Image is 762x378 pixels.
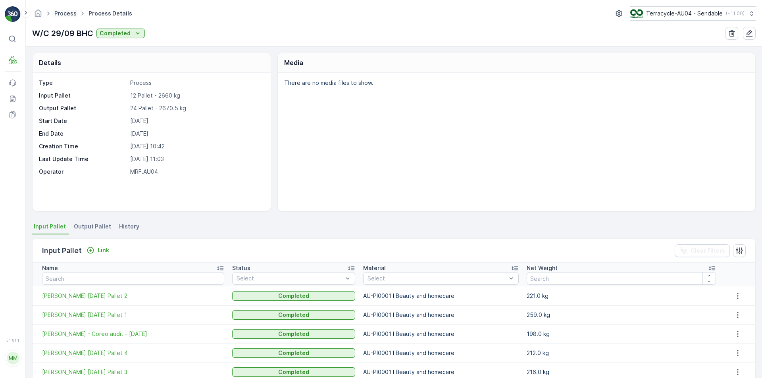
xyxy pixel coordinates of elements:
p: 212.0 kg [527,349,716,357]
p: AU-PI0001 I Beauty and homecare [363,368,519,376]
p: Type [39,79,127,87]
p: There are no media files to show. [284,79,747,87]
p: AU-PI0001 I Beauty and homecare [363,349,519,357]
p: Material [363,264,386,272]
button: Completed [232,310,355,320]
a: FD Mecca 01/10/2025 Pallet 2 [42,292,224,300]
p: AU-PI0001 I Beauty and homecare [363,292,519,300]
p: Details [39,58,61,67]
p: Last Update Time [39,155,127,163]
p: 198.0 kg [527,330,716,338]
p: Media [284,58,303,67]
p: W/C 29/09 BHC [32,27,93,39]
p: [DATE] [130,130,262,138]
span: [PERSON_NAME] - Coreo audit - [DATE] [42,330,224,338]
button: Completed [232,329,355,339]
p: [DATE] [130,117,262,125]
span: [PERSON_NAME] [DATE] Pallet 4 [42,349,224,357]
p: Link [98,246,109,254]
p: Select [237,274,343,282]
p: Completed [278,311,309,319]
img: logo [5,6,21,22]
p: Start Date [39,117,127,125]
p: ( +11:00 ) [726,10,745,17]
span: v 1.51.1 [5,338,21,343]
span: [PERSON_NAME] [DATE] Pallet 3 [42,368,224,376]
span: Output Pallet [74,223,111,230]
p: End Date [39,130,127,138]
p: Process [130,79,262,87]
span: [PERSON_NAME] [DATE] Pallet 2 [42,292,224,300]
span: Input Pallet [34,223,66,230]
a: FD Mecca 01/10/2025 Pallet 1 [42,311,224,319]
button: Link [83,246,112,255]
button: Completed [232,291,355,301]
p: Completed [278,368,309,376]
button: Completed [96,29,145,38]
img: terracycle_logo.png [630,9,643,18]
div: MM [7,352,19,365]
p: Completed [278,349,309,357]
p: Clear Filters [691,247,725,255]
p: Output Pallet [39,104,127,112]
a: Homepage [34,12,42,19]
p: Name [42,264,58,272]
p: 259.0 kg [527,311,716,319]
span: Process Details [87,10,134,17]
p: Input Pallet [39,92,127,100]
p: 216.0 kg [527,368,716,376]
p: Net Weight [527,264,558,272]
p: MRF.AU04 [130,168,262,176]
p: Status [232,264,250,272]
button: Completed [232,348,355,358]
p: 24 Pallet - 2670.5 kg [130,104,262,112]
button: MM [5,345,21,372]
p: [DATE] 10:42 [130,142,262,150]
p: 221.0 kg [527,292,716,300]
span: [PERSON_NAME] [DATE] Pallet 1 [42,311,224,319]
button: Completed [232,367,355,377]
a: FD Mecca 17/09/2025 Pallet 3 [42,368,224,376]
p: Completed [278,330,309,338]
a: FD Mecca - Coreo audit - 17.09.2025 [42,330,224,338]
a: Process [54,10,77,17]
input: Search [42,272,224,285]
a: FD Mecca 17/09/2025 Pallet 4 [42,349,224,357]
p: Input Pallet [42,245,82,256]
p: Operator [39,168,127,176]
p: Completed [100,29,131,37]
p: Terracycle-AU04 - Sendable [646,10,723,17]
input: Search [527,272,716,285]
p: AU-PI0001 I Beauty and homecare [363,330,519,338]
button: Terracycle-AU04 - Sendable(+11:00) [630,6,756,21]
p: Select [368,274,506,282]
p: AU-PI0001 I Beauty and homecare [363,311,519,319]
p: 12 Pallet - 2660 kg [130,92,262,100]
button: Clear Filters [675,244,730,257]
span: History [119,223,139,230]
p: Completed [278,292,309,300]
p: [DATE] 11:03 [130,155,262,163]
p: Creation Time [39,142,127,150]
